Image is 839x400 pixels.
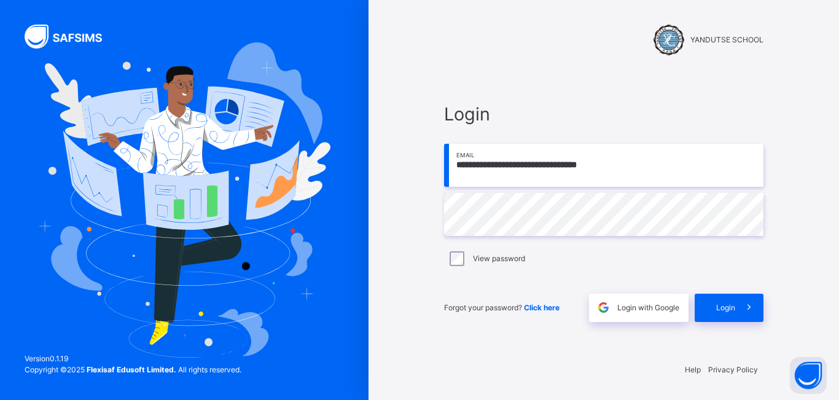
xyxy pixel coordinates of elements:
span: Copyright © 2025 All rights reserved. [25,365,241,374]
span: Login [444,101,763,127]
img: Hero Image [38,42,330,357]
span: Forgot your password? [444,303,560,312]
label: View password [473,253,525,264]
strong: Flexisaf Edusoft Limited. [87,365,176,374]
span: Login [716,302,735,313]
img: SAFSIMS Logo [25,25,117,49]
a: Privacy Policy [708,365,758,374]
span: YANDUTSE SCHOOL [690,34,763,45]
a: Help [685,365,701,374]
span: Login with Google [617,302,679,313]
img: google.396cfc9801f0270233282035f929180a.svg [596,300,611,315]
span: Version 0.1.19 [25,353,241,364]
button: Open asap [790,357,827,394]
a: Click here [524,303,560,312]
